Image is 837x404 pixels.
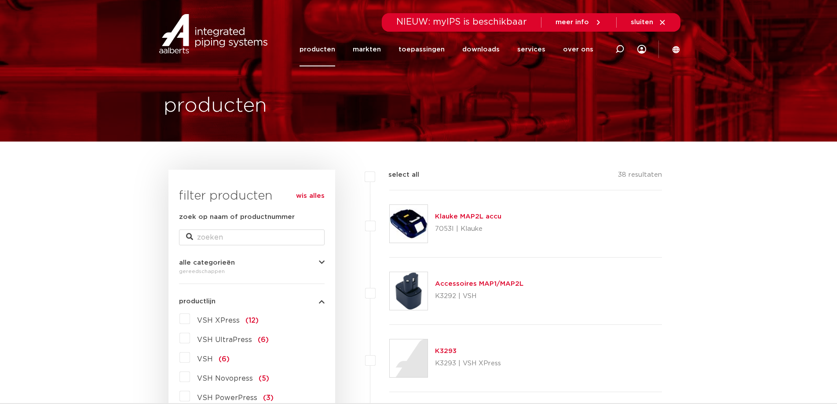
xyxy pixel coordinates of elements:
[556,18,602,26] a: meer info
[618,170,662,183] p: 38 resultaten
[197,356,213,363] span: VSH
[390,272,428,310] img: Thumbnail for Accessoires MAP1/MAP2L
[563,33,593,66] a: over ons
[179,229,325,245] input: zoeken
[245,317,259,324] span: (12)
[219,356,230,363] span: (6)
[197,394,257,401] span: VSH PowerPress
[390,205,428,243] img: Thumbnail for Klauke MAP2L accu
[179,298,325,305] button: productlijn
[435,222,501,236] p: 7053I | Klauke
[435,280,523,287] a: Accessoires MAP1/MAP2L
[396,18,527,26] span: NIEUW: myIPS is beschikbaar
[300,33,335,66] a: producten
[435,213,501,220] a: Klauke MAP2L accu
[197,375,253,382] span: VSH Novopress
[353,33,381,66] a: markten
[296,191,325,201] a: wis alles
[179,212,295,222] label: zoek op naam of productnummer
[435,357,501,371] p: K3293 | VSH XPress
[517,33,545,66] a: services
[179,298,216,305] span: productlijn
[164,92,267,120] h1: producten
[258,336,269,343] span: (6)
[435,348,457,354] a: K3293
[259,375,269,382] span: (5)
[300,33,593,66] nav: Menu
[631,19,653,25] span: sluiten
[556,19,589,25] span: meer info
[631,18,666,26] a: sluiten
[375,170,419,180] label: select all
[179,259,325,266] button: alle categorieën
[179,266,325,277] div: gereedschappen
[197,317,240,324] span: VSH XPress
[435,289,523,303] p: K3292 | VSH
[398,33,445,66] a: toepassingen
[179,187,325,205] h3: filter producten
[197,336,252,343] span: VSH UltraPress
[263,394,274,401] span: (3)
[179,259,235,266] span: alle categorieën
[462,33,500,66] a: downloads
